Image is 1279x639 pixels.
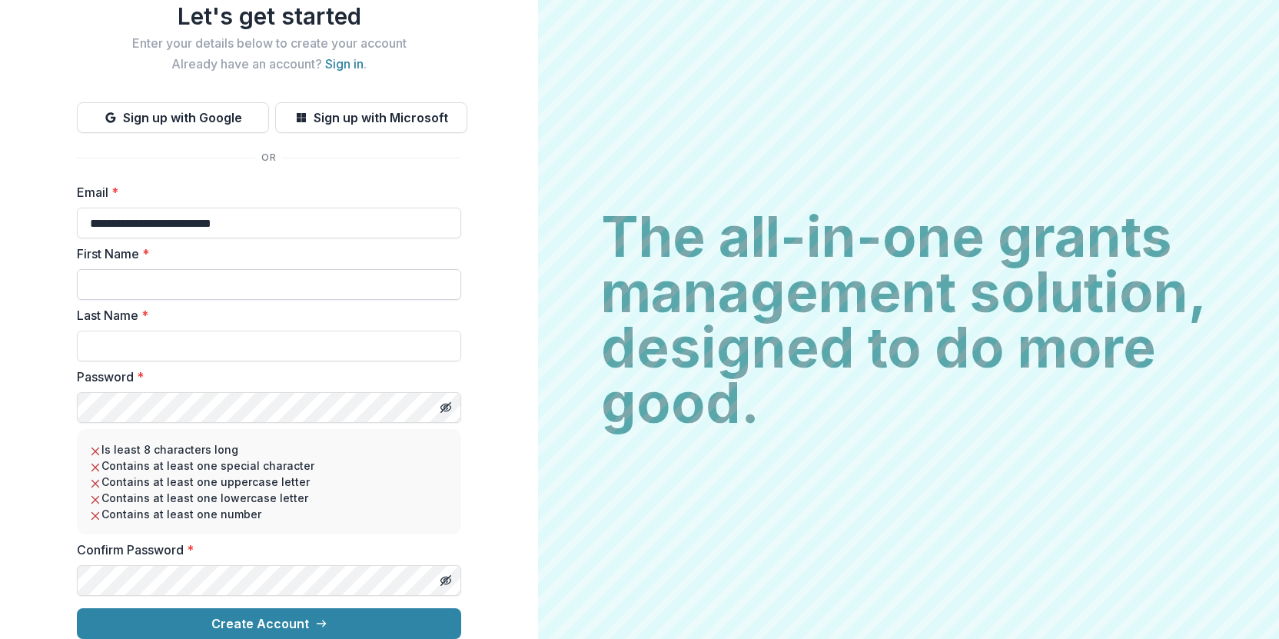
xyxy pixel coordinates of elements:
[77,306,452,324] label: Last Name
[434,568,458,593] button: Toggle password visibility
[89,441,449,458] li: Is least 8 characters long
[77,2,461,30] h1: Let's get started
[89,458,449,474] li: Contains at least one special character
[325,56,364,72] a: Sign in
[77,541,452,559] label: Confirm Password
[77,245,452,263] label: First Name
[77,57,461,72] h2: Already have an account? .
[275,102,467,133] button: Sign up with Microsoft
[89,506,449,522] li: Contains at least one number
[89,474,449,490] li: Contains at least one uppercase letter
[434,395,458,420] button: Toggle password visibility
[77,368,452,386] label: Password
[77,608,461,639] button: Create Account
[77,183,452,201] label: Email
[89,490,449,506] li: Contains at least one lowercase letter
[77,102,269,133] button: Sign up with Google
[77,36,461,51] h2: Enter your details below to create your account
